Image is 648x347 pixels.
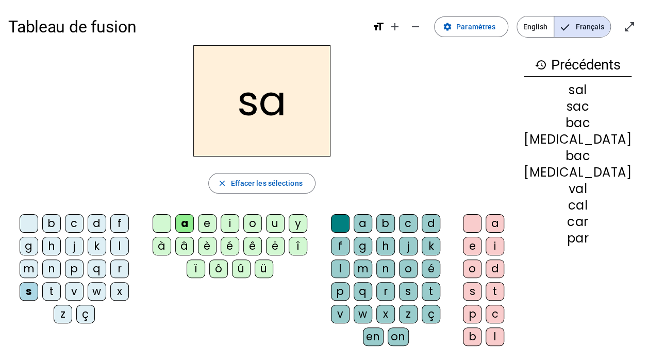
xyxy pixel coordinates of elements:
[463,259,481,278] div: o
[376,214,395,233] div: b
[266,214,285,233] div: u
[619,16,640,37] button: Entrer en plein écran
[88,259,106,278] div: q
[65,237,84,255] div: j
[486,327,504,346] div: l
[243,214,262,233] div: o
[524,216,632,228] div: car
[517,16,554,37] span: English
[110,282,129,301] div: x
[266,237,285,255] div: ë
[524,117,632,129] div: bac
[65,214,84,233] div: c
[422,259,440,278] div: é
[443,22,452,31] mat-icon: settings
[153,237,171,255] div: à
[175,214,194,233] div: a
[456,21,495,33] span: Paramètres
[42,282,61,301] div: t
[331,282,350,301] div: p
[388,327,409,346] div: on
[193,45,330,157] h2: sa
[554,16,610,37] span: Français
[524,183,632,195] div: val
[524,133,632,146] div: [MEDICAL_DATA]
[76,305,95,323] div: ç
[389,21,401,33] mat-icon: add
[42,237,61,255] div: h
[463,282,481,301] div: s
[354,237,372,255] div: g
[376,259,395,278] div: n
[376,237,395,255] div: h
[88,214,106,233] div: d
[20,237,38,255] div: g
[243,237,262,255] div: ê
[399,282,418,301] div: s
[524,150,632,162] div: bac
[354,305,372,323] div: w
[363,327,384,346] div: en
[8,10,364,43] h1: Tableau de fusion
[524,54,632,77] h3: Précédents
[399,305,418,323] div: z
[463,327,481,346] div: b
[486,282,504,301] div: t
[434,16,508,37] button: Paramètres
[217,179,226,188] mat-icon: close
[42,214,61,233] div: b
[232,259,251,278] div: û
[42,259,61,278] div: n
[88,282,106,301] div: w
[331,259,350,278] div: l
[486,259,504,278] div: d
[372,21,385,33] mat-icon: format_size
[486,237,504,255] div: i
[422,214,440,233] div: d
[409,21,422,33] mat-icon: remove
[486,305,504,323] div: c
[289,214,307,233] div: y
[110,237,129,255] div: l
[376,282,395,301] div: r
[524,84,632,96] div: sal
[110,214,129,233] div: f
[422,282,440,301] div: t
[422,237,440,255] div: k
[535,59,547,71] mat-icon: history
[221,237,239,255] div: é
[524,232,632,245] div: par
[486,214,504,233] div: a
[524,166,632,179] div: [MEDICAL_DATA]
[405,16,426,37] button: Diminuer la taille de la police
[524,199,632,212] div: cal
[208,173,315,194] button: Effacer les sélections
[354,282,372,301] div: q
[175,237,194,255] div: â
[524,100,632,113] div: sac
[187,259,205,278] div: ï
[209,259,228,278] div: ô
[463,305,481,323] div: p
[422,305,440,323] div: ç
[198,237,217,255] div: è
[230,177,302,189] span: Effacer les sélections
[517,16,611,38] mat-button-toggle-group: Language selection
[354,214,372,233] div: a
[399,259,418,278] div: o
[385,16,405,37] button: Augmenter la taille de la police
[289,237,307,255] div: î
[331,305,350,323] div: v
[54,305,72,323] div: z
[20,259,38,278] div: m
[65,259,84,278] div: p
[376,305,395,323] div: x
[110,259,129,278] div: r
[88,237,106,255] div: k
[65,282,84,301] div: v
[399,237,418,255] div: j
[20,282,38,301] div: s
[463,237,481,255] div: e
[354,259,372,278] div: m
[399,214,418,233] div: c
